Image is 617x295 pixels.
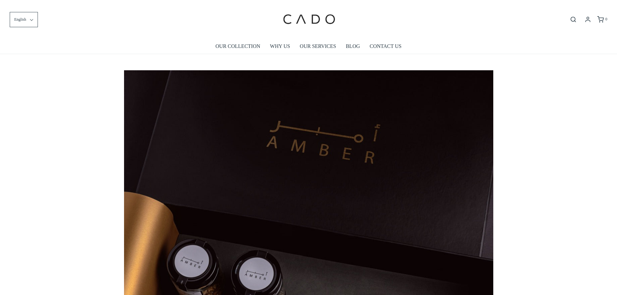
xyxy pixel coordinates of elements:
span: English [14,17,26,23]
a: WHY US [270,39,290,54]
button: Open search bar [567,16,579,23]
button: English [10,12,38,27]
img: cadogifting [281,5,336,34]
a: OUR COLLECTION [215,39,260,54]
a: CONTACT US [370,39,401,54]
a: 0 [597,16,607,23]
a: OUR SERVICES [300,39,336,54]
span: 0 [605,17,607,21]
a: BLOG [346,39,360,54]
